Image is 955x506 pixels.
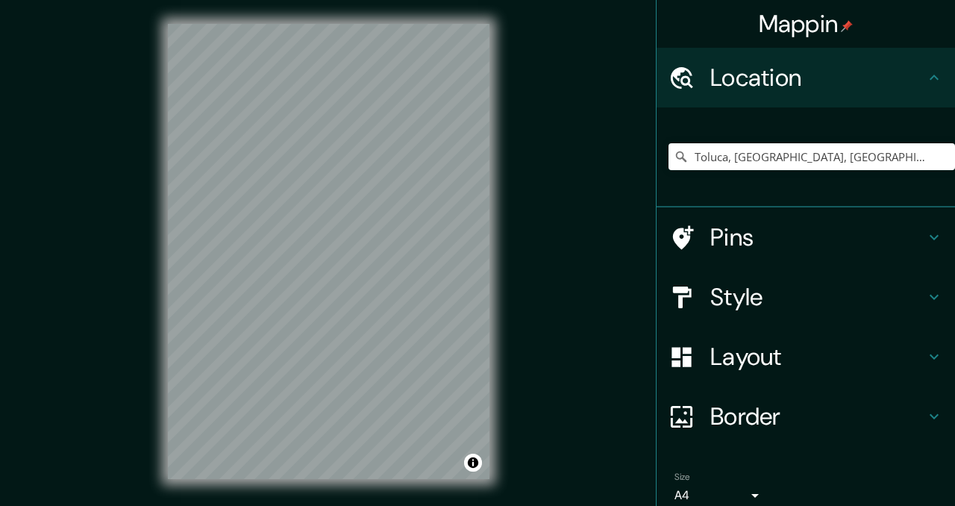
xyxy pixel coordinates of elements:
h4: Style [710,282,925,312]
div: Border [657,387,955,446]
h4: Border [710,402,925,431]
label: Size [674,471,690,484]
div: Location [657,48,955,107]
h4: Mappin [759,9,854,39]
canvas: Map [168,24,489,479]
div: Style [657,267,955,327]
div: Layout [657,327,955,387]
img: pin-icon.png [841,20,853,32]
h4: Layout [710,342,925,372]
h4: Location [710,63,925,93]
button: Toggle attribution [464,454,482,472]
input: Pick your city or area [668,143,955,170]
div: Pins [657,207,955,267]
h4: Pins [710,222,925,252]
